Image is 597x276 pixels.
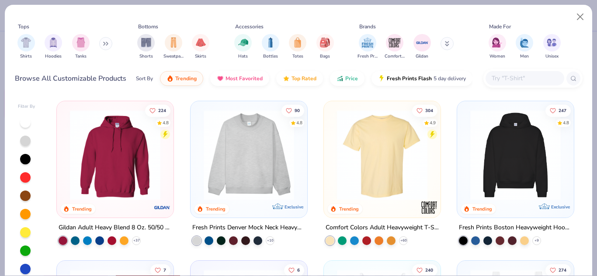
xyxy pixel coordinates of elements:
[385,34,405,60] button: filter button
[425,108,433,112] span: 304
[196,37,206,48] img: Skirts Image
[545,104,571,116] button: Like
[387,75,432,82] span: Fresh Prints Flash
[547,37,557,48] img: Unisex Image
[17,34,35,60] div: filter for Shirts
[267,238,273,243] span: + 10
[234,34,252,60] button: filter button
[263,53,278,60] span: Bottles
[163,119,169,126] div: 4.8
[572,9,589,25] button: Close
[167,75,174,82] img: trending.gif
[516,34,533,60] div: filter for Men
[432,110,531,200] img: e55d29c3-c55d-459c-bfd9-9b1c499ab3c6
[289,34,306,60] button: filter button
[195,53,206,60] span: Skirts
[543,34,561,60] button: filter button
[400,238,406,243] span: + 60
[359,23,376,31] div: Brands
[320,53,330,60] span: Bags
[345,75,358,82] span: Price
[430,119,436,126] div: 4.9
[316,34,334,60] div: filter for Bags
[293,37,302,48] img: Totes Image
[296,119,302,126] div: 4.8
[385,53,405,60] span: Comfort Colors
[141,37,151,48] img: Shorts Image
[413,34,431,60] div: filter for Gildan
[72,34,90,60] button: filter button
[163,34,184,60] div: filter for Sweatpants
[385,34,405,60] div: filter for Comfort Colors
[137,34,155,60] button: filter button
[163,53,184,60] span: Sweatpants
[238,37,248,48] img: Hats Image
[136,75,153,82] div: Sort By
[154,199,171,216] img: Gildan logo
[551,204,570,210] span: Exclusive
[492,37,502,48] img: Women Image
[489,23,511,31] div: Made For
[358,34,378,60] div: filter for Fresh Prints
[45,53,62,60] span: Hoodies
[281,104,304,116] button: Like
[15,73,126,84] div: Browse All Customizable Products
[158,108,166,112] span: 224
[297,268,299,273] span: 6
[563,119,569,126] div: 4.8
[262,34,279,60] button: filter button
[378,75,385,82] img: flash.gif
[137,34,155,60] div: filter for Shorts
[371,71,472,86] button: Fresh Prints Flash5 day delivery
[59,222,172,233] div: Gildan Adult Heavy Blend 8 Oz. 50/50 Hooded Sweatshirt
[139,53,153,60] span: Shorts
[283,75,290,82] img: TopRated.gif
[175,75,197,82] span: Trending
[559,268,566,273] span: 274
[559,108,566,112] span: 247
[425,268,433,273] span: 240
[330,71,364,86] button: Price
[199,110,298,200] img: f5d85501-0dbb-4ee4-b115-c08fa3845d83
[361,36,374,49] img: Fresh Prints Image
[20,53,32,60] span: Shirts
[316,34,334,60] button: filter button
[18,103,35,110] div: Filter By
[520,53,529,60] span: Men
[17,34,35,60] button: filter button
[545,53,559,60] span: Unisex
[18,23,29,31] div: Tops
[276,71,323,86] button: Top Rated
[516,34,533,60] button: filter button
[459,222,572,233] div: Fresh Prints Boston Heavyweight Hoodie
[192,34,209,60] button: filter button
[416,53,428,60] span: Gildan
[66,110,165,200] img: 01756b78-01f6-4cc6-8d8a-3c30c1a0c8ac
[72,34,90,60] div: filter for Tanks
[169,37,178,48] img: Sweatpants Image
[489,34,506,60] div: filter for Women
[192,34,209,60] div: filter for Skirts
[234,34,252,60] div: filter for Hats
[520,37,529,48] img: Men Image
[235,23,264,31] div: Accessories
[266,37,275,48] img: Bottles Image
[333,110,432,200] img: 029b8af0-80e6-406f-9fdc-fdf898547912
[76,37,86,48] img: Tanks Image
[320,37,330,48] img: Bags Image
[226,75,263,82] span: Most Favorited
[163,34,184,60] button: filter button
[75,53,87,60] span: Tanks
[49,37,58,48] img: Hoodies Image
[138,23,158,31] div: Bottoms
[210,71,269,86] button: Most Favorited
[358,34,378,60] button: filter button
[434,74,466,84] span: 5 day delivery
[358,53,378,60] span: Fresh Prints
[285,204,303,210] span: Exclusive
[413,34,431,60] button: filter button
[292,53,303,60] span: Totes
[298,110,398,200] img: a90f7c54-8796-4cb2-9d6e-4e9644cfe0fe
[192,222,305,233] div: Fresh Prints Denver Mock Neck Heavyweight Sweatshirt
[238,53,248,60] span: Hats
